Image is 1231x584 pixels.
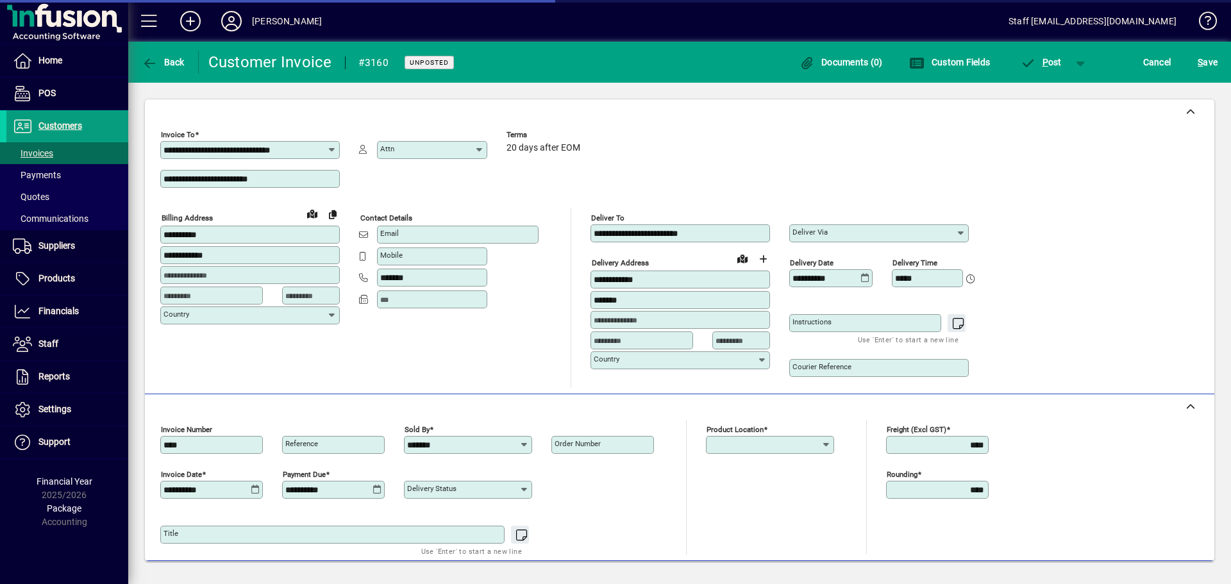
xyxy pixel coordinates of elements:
app-page-header-button: Back [128,51,199,74]
a: Quotes [6,186,128,208]
span: Communications [13,213,88,224]
span: Package [47,503,81,513]
mat-label: Reference [285,439,318,448]
mat-label: Title [163,529,178,538]
mat-label: Sold by [405,425,430,434]
mat-hint: Use 'Enter' to start a new line [858,332,959,347]
a: Staff [6,328,128,360]
span: Home [38,55,62,65]
span: ave [1198,52,1218,72]
span: 20 days after EOM [507,143,580,153]
mat-label: Product location [707,425,764,434]
button: Add [170,10,211,33]
div: Staff [EMAIL_ADDRESS][DOMAIN_NAME] [1009,11,1177,31]
button: Copy to Delivery address [322,204,343,224]
mat-label: Courier Reference [792,362,851,371]
mat-label: Invoice date [161,470,202,479]
mat-label: Instructions [792,317,832,326]
span: Staff [38,338,58,349]
span: Cancel [1143,52,1171,72]
span: Invoices [13,148,53,158]
span: Documents (0) [800,57,883,67]
button: Post [1014,51,1068,74]
button: Custom Fields [906,51,993,74]
span: Terms [507,131,583,139]
mat-label: Invoice To [161,130,195,139]
mat-label: Rounding [887,470,917,479]
div: #3160 [358,53,389,73]
button: Documents (0) [796,51,886,74]
mat-label: Attn [380,144,394,153]
mat-label: Deliver To [591,213,624,222]
mat-label: Payment due [283,470,326,479]
span: Products [38,273,75,283]
a: Payments [6,164,128,186]
span: Customers [38,121,82,131]
mat-label: Invoice number [161,425,212,434]
button: Save [1194,51,1221,74]
span: S [1198,57,1203,67]
a: Communications [6,208,128,229]
mat-label: Mobile [380,251,403,260]
mat-hint: Use 'Enter' to start a new line [421,544,522,558]
mat-label: Country [163,310,189,319]
mat-label: Delivery date [790,258,833,267]
a: View on map [732,248,753,269]
mat-label: Deliver via [792,228,828,237]
a: Invoices [6,142,128,164]
span: ost [1020,57,1062,67]
mat-label: Order number [555,439,601,448]
mat-label: Country [594,355,619,363]
a: Products [6,263,128,295]
span: Quotes [13,192,49,202]
button: Back [138,51,188,74]
span: P [1043,57,1048,67]
a: View on map [302,203,322,224]
button: Profile [211,10,252,33]
mat-label: Freight (excl GST) [887,425,946,434]
span: Settings [38,404,71,414]
a: Knowledge Base [1189,3,1215,44]
a: Financials [6,296,128,328]
span: Reports [38,371,70,381]
span: Payments [13,170,61,180]
a: Suppliers [6,230,128,262]
button: Choose address [753,249,773,269]
span: Back [142,57,185,67]
span: Financial Year [37,476,92,487]
div: Customer Invoice [208,52,332,72]
span: Suppliers [38,240,75,251]
a: POS [6,78,128,110]
span: Custom Fields [909,57,990,67]
span: Financials [38,306,79,316]
div: [PERSON_NAME] [252,11,322,31]
span: Support [38,437,71,447]
span: POS [38,88,56,98]
a: Support [6,426,128,458]
a: Settings [6,394,128,426]
a: Home [6,45,128,77]
button: Cancel [1140,51,1175,74]
mat-label: Delivery time [892,258,937,267]
a: Reports [6,361,128,393]
mat-label: Email [380,229,399,238]
mat-label: Delivery status [407,484,456,493]
span: Unposted [410,58,449,67]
